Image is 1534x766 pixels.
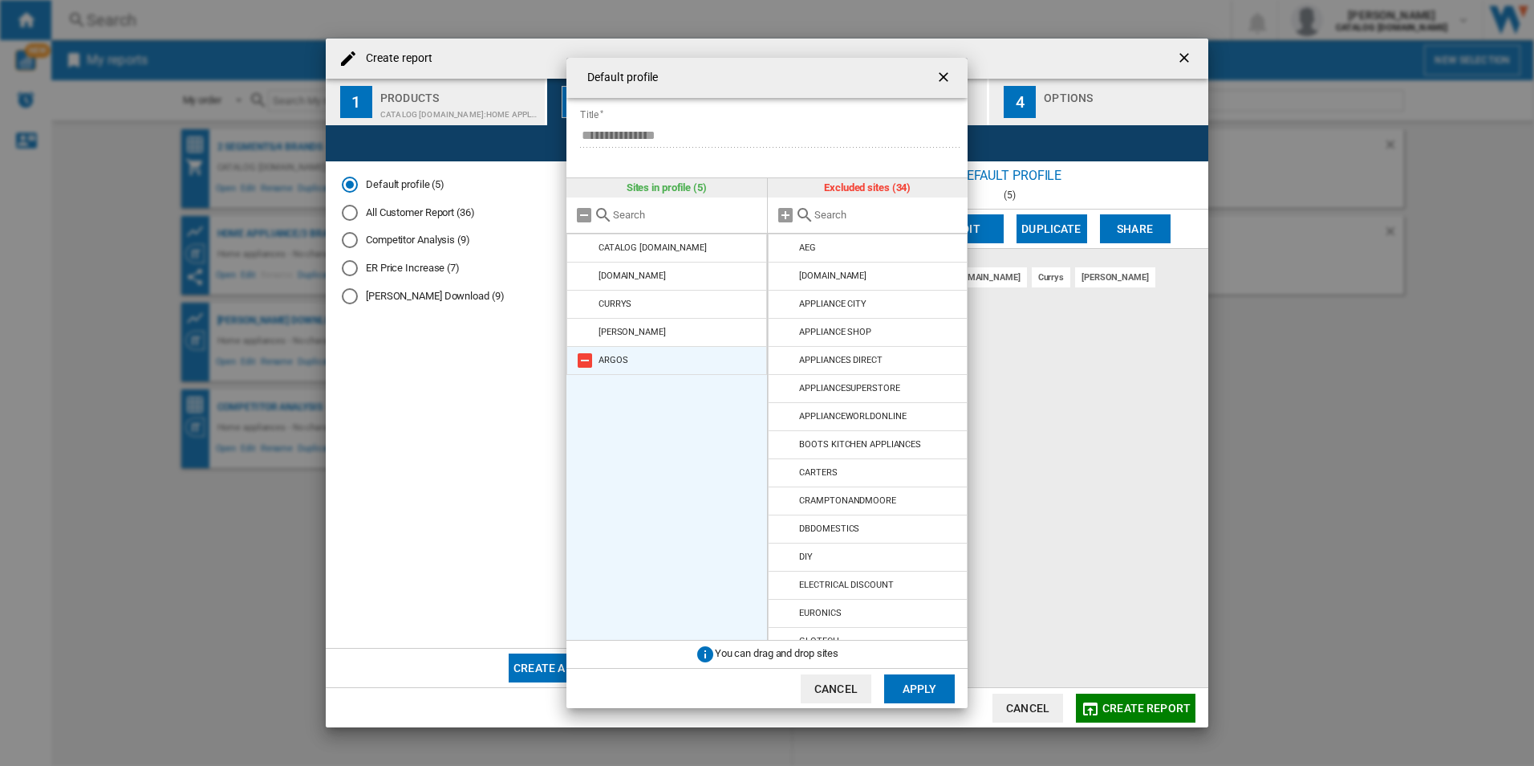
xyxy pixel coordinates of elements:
div: EURONICS [799,608,841,618]
h4: Default profile [579,70,659,86]
button: getI18NText('BUTTONS.CLOSE_DIALOG') [929,62,961,94]
div: ELECTRICAL DISCOUNT [799,580,893,590]
div: DBDOMESTICS [799,524,859,534]
div: Excluded sites (34) [768,178,968,198]
div: Sites in profile (5) [566,178,767,198]
div: APPLIANCES DIRECT [799,355,882,365]
md-icon: Add all [776,206,795,225]
span: You can drag and drop sites [715,648,838,660]
ng-md-icon: getI18NText('BUTTONS.CLOSE_DIALOG') [935,69,955,88]
div: [DOMAIN_NAME] [599,271,666,281]
div: GLOTECH [799,636,838,646]
div: APPLIANCEWORLDONLINE [799,411,906,422]
input: Search [814,209,960,221]
div: [PERSON_NAME] [599,327,666,337]
div: CRAMPTONANDMOORE [799,495,895,506]
div: CURRYS [599,299,631,309]
div: AEG [799,242,816,253]
div: DIY [799,552,813,562]
md-icon: Remove all [574,206,594,225]
button: Cancel [801,674,871,703]
div: BOOTS KITCHEN APPLIANCES [799,439,921,450]
input: Search [613,209,759,221]
div: APPLIANCE SHOP [799,327,871,337]
div: ARGOS [599,355,628,365]
div: [DOMAIN_NAME] [799,271,866,281]
div: APPLIANCE CITY [799,299,866,309]
button: Apply [884,674,955,703]
div: CARTERS [799,467,837,478]
div: APPLIANCESUPERSTORE [799,383,899,393]
div: CATALOG [DOMAIN_NAME] [599,242,707,253]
